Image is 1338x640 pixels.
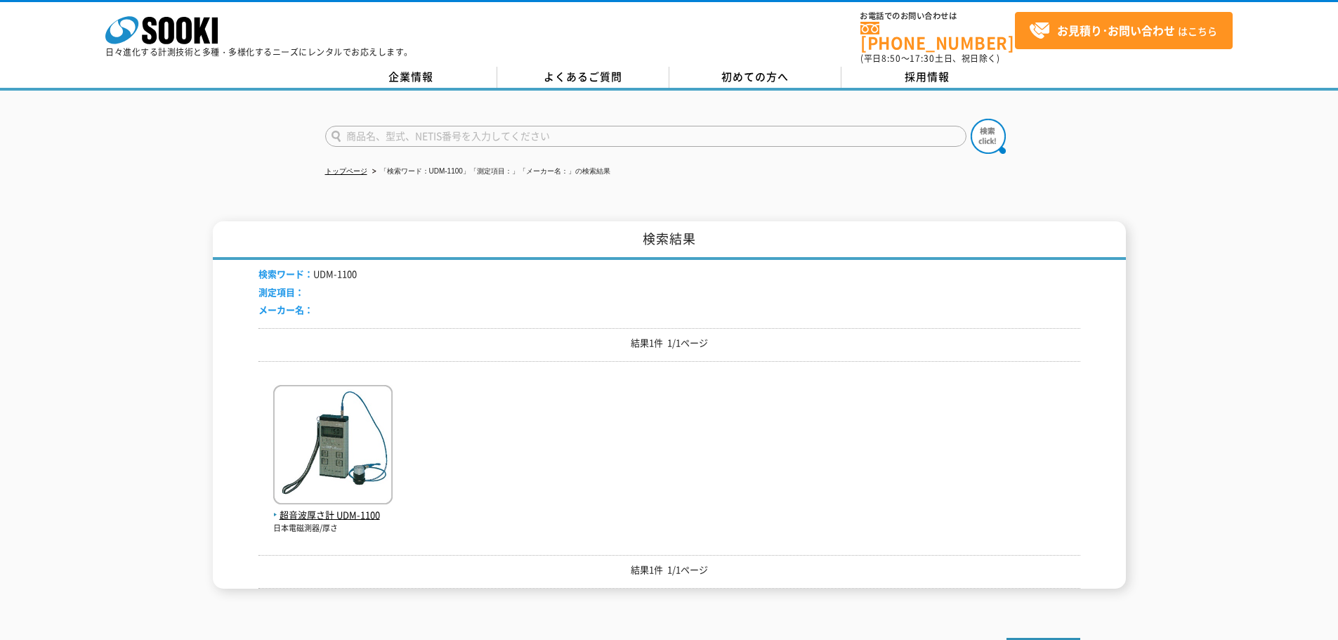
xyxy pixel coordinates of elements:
span: 8:50 [881,52,901,65]
span: メーカー名： [258,303,313,316]
a: お見積り･お問い合わせはこちら [1015,12,1233,49]
span: (平日 ～ 土日、祝日除く) [860,52,999,65]
a: よくあるご質問 [497,67,669,88]
a: 企業情報 [325,67,497,88]
a: 初めての方へ [669,67,841,88]
h1: 検索結果 [213,221,1126,260]
p: 結果1件 1/1ページ [258,336,1080,351]
span: 超音波厚さ計 UDM-1100 [273,508,393,523]
span: 測定項目： [258,285,304,299]
span: はこちら [1029,20,1217,41]
li: UDM-1100 [258,267,357,282]
strong: お見積り･お問い合わせ [1057,22,1175,39]
a: トップページ [325,167,367,175]
span: 初めての方へ [721,69,789,84]
a: [PHONE_NUMBER] [860,22,1015,51]
span: 検索ワード： [258,267,313,280]
a: 超音波厚さ計 UDM-1100 [273,493,393,523]
img: btn_search.png [971,119,1006,154]
p: 結果1件 1/1ページ [258,563,1080,577]
span: 17:30 [910,52,935,65]
span: お電話でのお問い合わせは [860,12,1015,20]
input: 商品名、型式、NETIS番号を入力してください [325,126,966,147]
p: 日本電磁測器/厚さ [273,523,393,535]
img: UDM-1100 [273,385,393,508]
p: 日々進化する計測技術と多種・多様化するニーズにレンタルでお応えします。 [105,48,413,56]
a: 採用情報 [841,67,1014,88]
li: 「検索ワード：UDM-1100」「測定項目：」「メーカー名：」の検索結果 [369,164,610,179]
